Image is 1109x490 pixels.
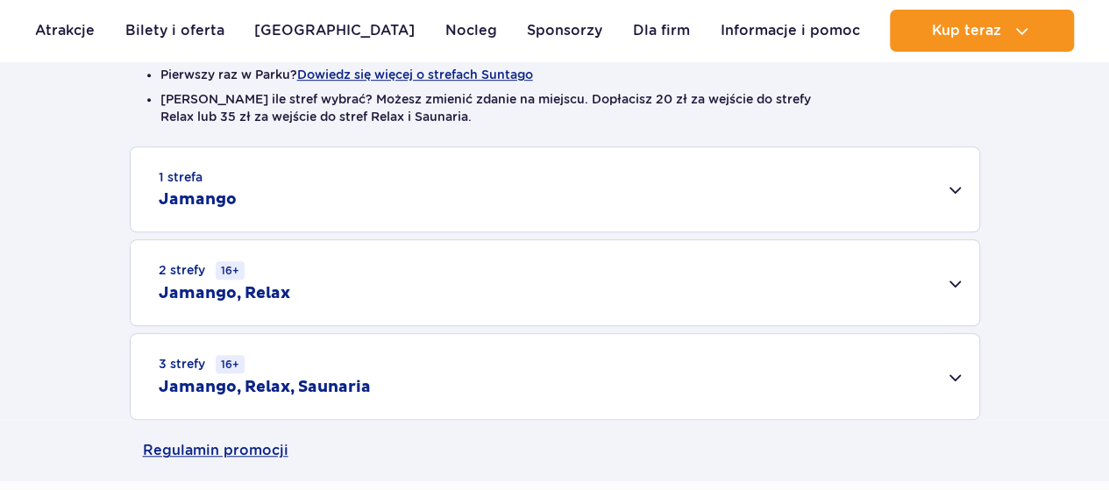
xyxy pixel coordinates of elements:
h2: Jamango, Relax [159,283,290,304]
a: Bilety i oferta [125,10,224,52]
a: Atrakcje [35,10,95,52]
a: Informacje i pomoc [720,10,859,52]
h2: Jamango, Relax, Saunaria [159,377,371,398]
small: 3 strefy [159,355,245,373]
a: Dla firm [633,10,690,52]
a: Regulamin promocji [143,420,967,481]
span: Kup teraz [931,23,1000,39]
small: 2 strefy [159,261,245,280]
small: 16+ [216,261,245,280]
a: [GEOGRAPHIC_DATA] [254,10,415,52]
small: 16+ [216,355,245,373]
button: Dowiedz się więcej o strefach Suntago [297,67,533,82]
small: 1 strefa [159,168,203,186]
a: Nocleg [445,10,497,52]
h2: Jamango [159,189,237,210]
li: [PERSON_NAME] ile stref wybrać? Możesz zmienić zdanie na miejscu. Dopłacisz 20 zł za wejście do s... [160,90,949,125]
a: Sponsorzy [527,10,602,52]
li: Pierwszy raz w Parku? [160,66,949,83]
button: Kup teraz [890,10,1074,52]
